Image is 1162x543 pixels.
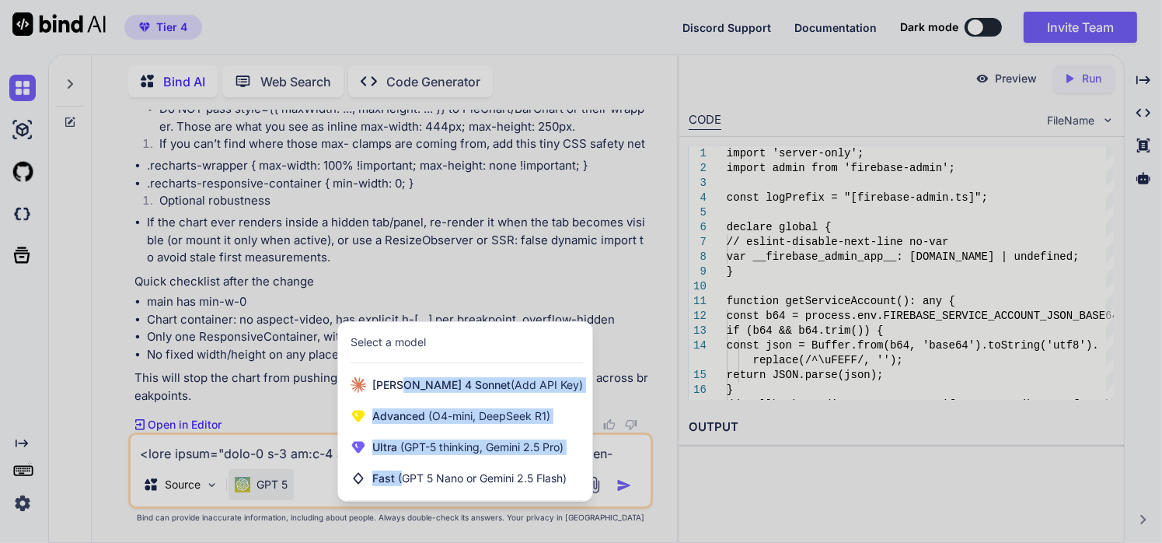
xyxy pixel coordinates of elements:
[511,378,583,391] span: (Add API Key)
[372,377,583,393] span: [PERSON_NAME] 4 Sonnet
[398,471,567,485] span: (GPT 5 Nano or Gemini 2.5 Flash)
[372,471,567,486] span: Fast
[351,335,426,350] div: Select a model
[425,409,550,422] span: (O4-mini, DeepSeek R1)
[372,408,550,424] span: Advanced
[372,440,564,455] span: Ultra
[397,440,564,454] span: (GPT-5 thinking, Gemini 2.5 Pro)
